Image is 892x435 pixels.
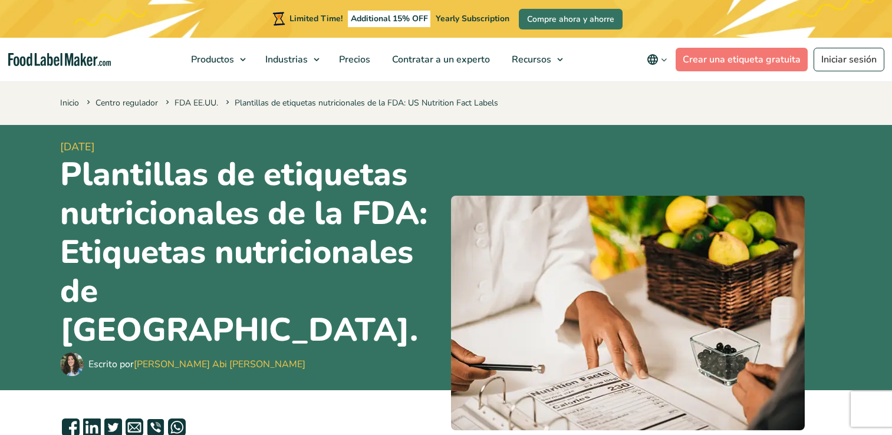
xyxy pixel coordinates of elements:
a: Inicio [60,97,79,108]
span: Additional 15% OFF [348,11,431,27]
a: Recursos [501,38,569,81]
a: Precios [328,38,378,81]
span: Contratar a un experto [389,53,491,66]
a: Iniciar sesión [814,48,884,71]
span: Yearly Subscription [436,13,509,24]
a: Compre ahora y ahorre [519,9,623,29]
span: Precios [335,53,371,66]
span: Productos [187,53,235,66]
span: Industrias [262,53,309,66]
a: Industrias [255,38,325,81]
span: Plantillas de etiquetas nutricionales de la FDA: US Nutrition Fact Labels [223,97,498,108]
a: [PERSON_NAME] Abi [PERSON_NAME] [134,358,305,371]
div: Escrito por [88,357,305,371]
a: Centro regulador [96,97,158,108]
a: Contratar a un experto [381,38,498,81]
span: Limited Time! [289,13,343,24]
span: Recursos [508,53,552,66]
a: FDA EE.UU. [175,97,218,108]
h1: Plantillas de etiquetas nutricionales de la FDA: Etiquetas nutricionales de [GEOGRAPHIC_DATA]. [60,155,442,350]
a: Productos [180,38,252,81]
a: Crear una etiqueta gratuita [676,48,808,71]
img: Maria Abi Hanna - Etiquetadora de alimentos [60,352,84,376]
span: [DATE] [60,139,442,155]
